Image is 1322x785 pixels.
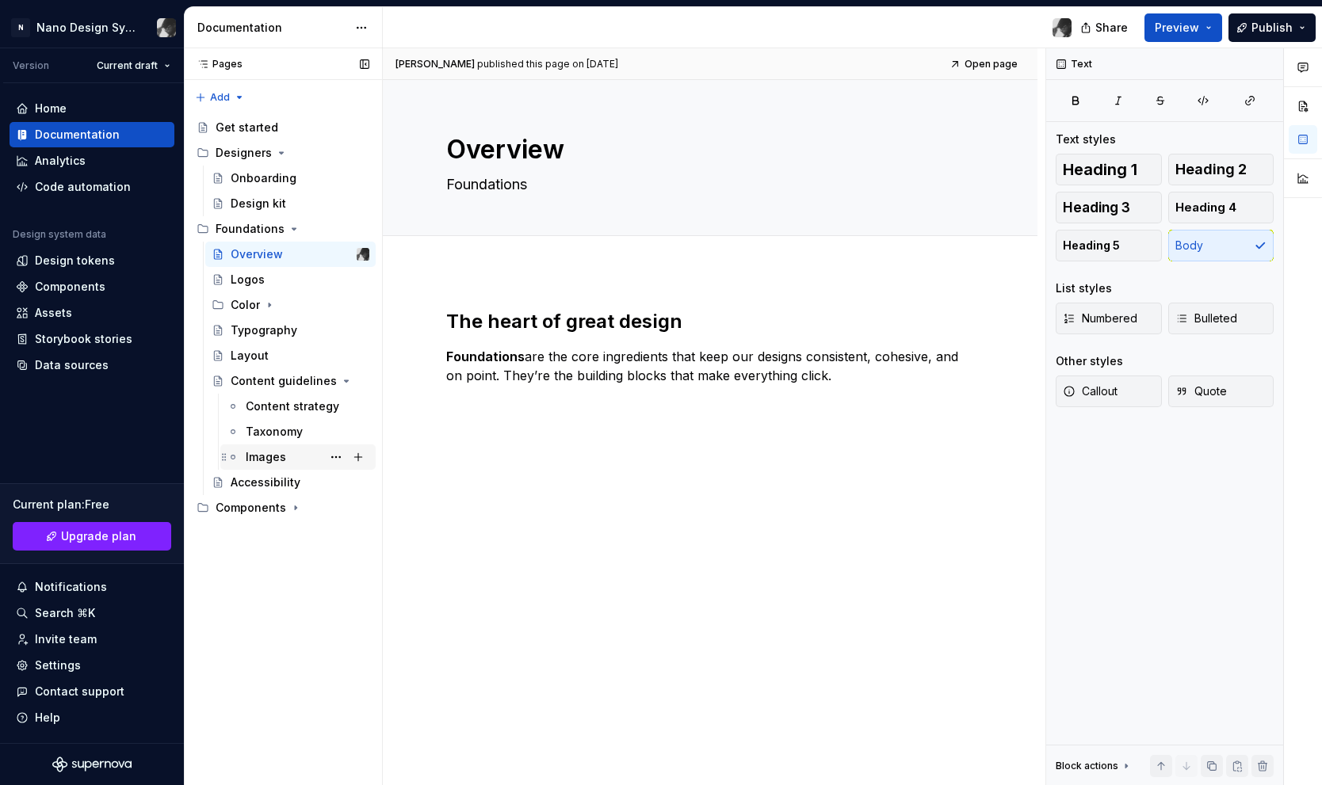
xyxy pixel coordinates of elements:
[35,579,107,595] div: Notifications
[10,326,174,352] a: Storybook stories
[446,349,525,364] strong: Foundations
[246,398,339,414] div: Content strategy
[190,115,376,140] a: Get started
[157,18,176,37] img: Arnaud
[357,248,369,261] img: Arnaud
[205,470,376,495] a: Accessibility
[13,522,171,551] button: Upgrade plan
[97,59,158,72] span: Current draft
[1168,303,1274,334] button: Bulleted
[35,631,97,647] div: Invite team
[231,272,265,288] div: Logos
[1056,192,1162,223] button: Heading 3
[10,248,174,273] a: Design tokens
[35,305,72,321] div: Assets
[10,679,174,704] button: Contact support
[443,172,971,197] textarea: Foundations
[205,267,376,292] a: Logos
[35,657,81,673] div: Settings
[1063,238,1120,253] span: Heading 5
[1053,18,1072,37] img: Arnaud
[1063,311,1137,326] span: Numbered
[231,348,269,364] div: Layout
[1251,20,1293,36] span: Publish
[10,352,174,378] a: Data sources
[205,242,376,267] a: OverviewArnaud
[220,444,376,470] a: Images
[35,331,132,347] div: Storybook stories
[197,20,347,36] div: Documentation
[246,424,303,440] div: Taxonomy
[945,53,1025,75] a: Open page
[1056,755,1133,777] div: Block actions
[35,179,131,195] div: Code automation
[231,474,300,490] div: Accessibility
[231,322,297,338] div: Typography
[190,140,376,166] div: Designers
[443,131,971,169] textarea: Overview
[190,216,376,242] div: Foundations
[10,96,174,121] a: Home
[231,196,286,211] div: Design kit
[1056,760,1118,772] div: Block actions
[216,120,278,135] div: Get started
[205,191,376,216] a: Design kit
[90,55,178,77] button: Current draft
[10,274,174,299] a: Components
[35,101,67,116] div: Home
[1056,280,1112,296] div: List styles
[220,394,376,419] a: Content strategy
[205,343,376,368] a: Layout
[216,500,286,516] div: Components
[1168,192,1274,223] button: Heading 4
[216,221,285,237] div: Foundations
[10,600,174,626] button: Search ⌘K
[220,419,376,444] a: Taxonomy
[10,705,174,730] button: Help
[36,20,138,36] div: Nano Design System
[13,228,106,241] div: Design system data
[231,373,337,389] div: Content guidelines
[10,174,174,200] a: Code automation
[1063,383,1118,399] span: Callout
[35,153,86,169] div: Analytics
[1144,13,1222,42] button: Preview
[1168,375,1274,407] button: Quote
[10,653,174,678] a: Settings
[3,10,181,44] button: NNano Design SystemArnaud
[1056,230,1162,261] button: Heading 5
[1063,162,1137,177] span: Heading 1
[35,279,105,295] div: Components
[205,166,376,191] a: Onboarding
[1072,13,1138,42] button: Share
[13,497,171,513] div: Current plan : Free
[1056,131,1116,147] div: Text styles
[965,58,1018,70] span: Open page
[35,357,109,373] div: Data sources
[210,91,230,104] span: Add
[246,449,286,465] div: Images
[205,368,376,394] a: Content guidelines
[1175,311,1237,326] span: Bulleted
[446,309,974,334] h2: The heart of great design
[231,246,283,262] div: Overview
[231,297,260,313] div: Color
[216,145,272,161] div: Designers
[1056,353,1123,369] div: Other styles
[35,253,115,269] div: Design tokens
[10,574,174,600] button: Notifications
[35,605,95,621] div: Search ⌘K
[1056,154,1162,185] button: Heading 1
[10,300,174,326] a: Assets
[190,58,243,70] div: Pages
[1056,303,1162,334] button: Numbered
[205,318,376,343] a: Typography
[52,756,132,772] svg: Supernova Logo
[35,127,120,143] div: Documentation
[190,495,376,520] div: Components
[1168,154,1274,185] button: Heading 2
[1228,13,1316,42] button: Publish
[11,18,30,37] div: N
[35,684,124,699] div: Contact support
